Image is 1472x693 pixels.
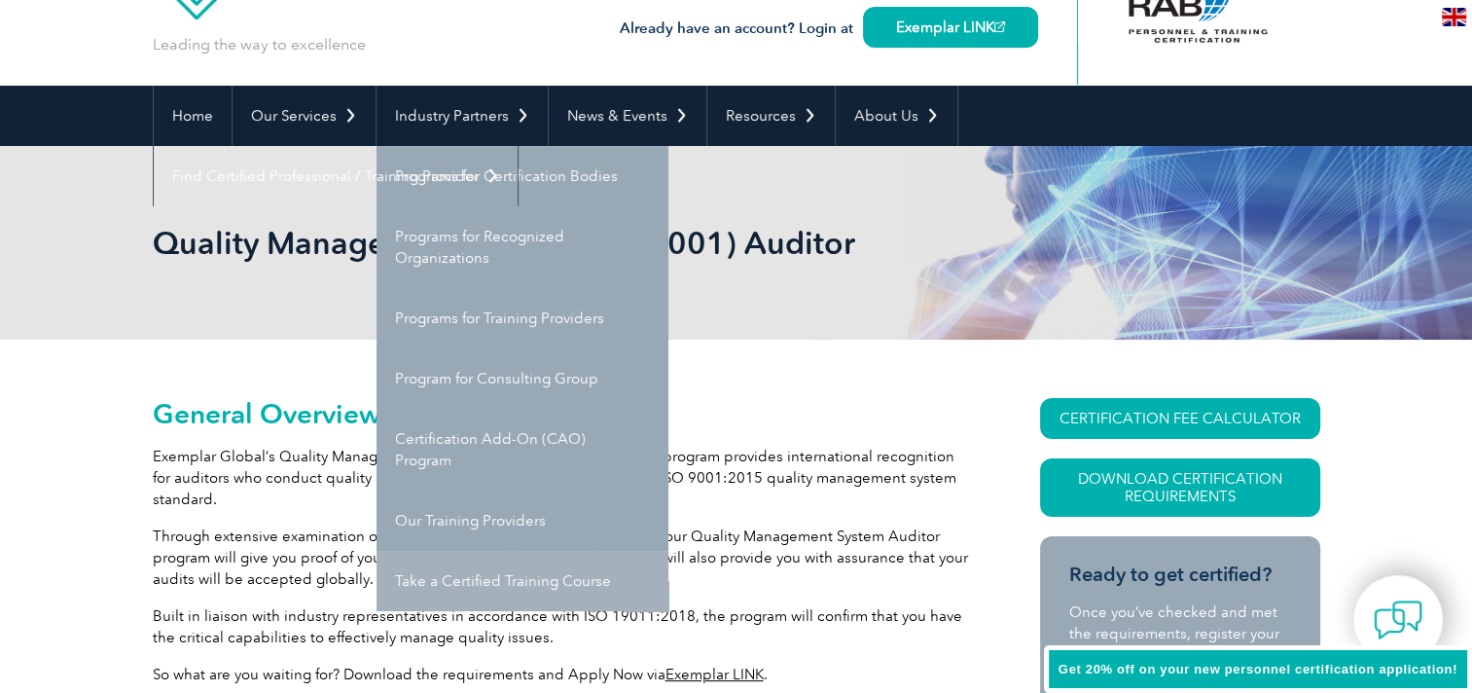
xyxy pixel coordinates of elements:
[153,446,970,510] p: Exemplar Global’s Quality Management System (QMS) Auditor certification program provides internat...
[1059,662,1457,676] span: Get 20% off on your new personnel certification application!
[377,86,548,146] a: Industry Partners
[1069,602,1291,666] p: Once you’ve checked and met the requirements, register your details and Apply Now on
[994,21,1005,32] img: open_square.png
[377,551,668,611] a: Take a Certified Training Course
[153,398,970,429] h2: General Overview
[665,666,764,683] a: Exemplar LINK
[377,409,668,491] a: Certification Add-On (CAO) Program
[863,7,1038,48] a: Exemplar LINK
[1040,458,1320,517] a: Download Certification Requirements
[153,34,366,55] p: Leading the way to excellence
[377,206,668,288] a: Programs for Recognized Organizations
[233,86,376,146] a: Our Services
[1442,8,1466,26] img: en
[377,288,668,348] a: Programs for Training Providers
[153,664,970,685] p: So what are you waiting for? Download the requirements and Apply Now via .
[377,146,668,206] a: Programs for Certification Bodies
[154,146,518,206] a: Find Certified Professional / Training Provider
[620,17,1038,41] h3: Already have an account? Login at
[153,605,970,648] p: Built in liaison with industry representatives in accordance with ISO 19011:2018, the program wil...
[549,86,706,146] a: News & Events
[1040,398,1320,439] a: CERTIFICATION FEE CALCULATOR
[1374,596,1422,644] img: contact-chat.png
[153,526,970,590] p: Through extensive examination of your knowledge and personal attributes, our Quality Management S...
[377,348,668,409] a: Program for Consulting Group
[707,86,835,146] a: Resources
[154,86,232,146] a: Home
[836,86,957,146] a: About Us
[153,224,900,262] h1: Quality Management System (ISO 9001) Auditor
[377,491,668,551] a: Our Training Providers
[1069,563,1291,587] h3: Ready to get certified?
